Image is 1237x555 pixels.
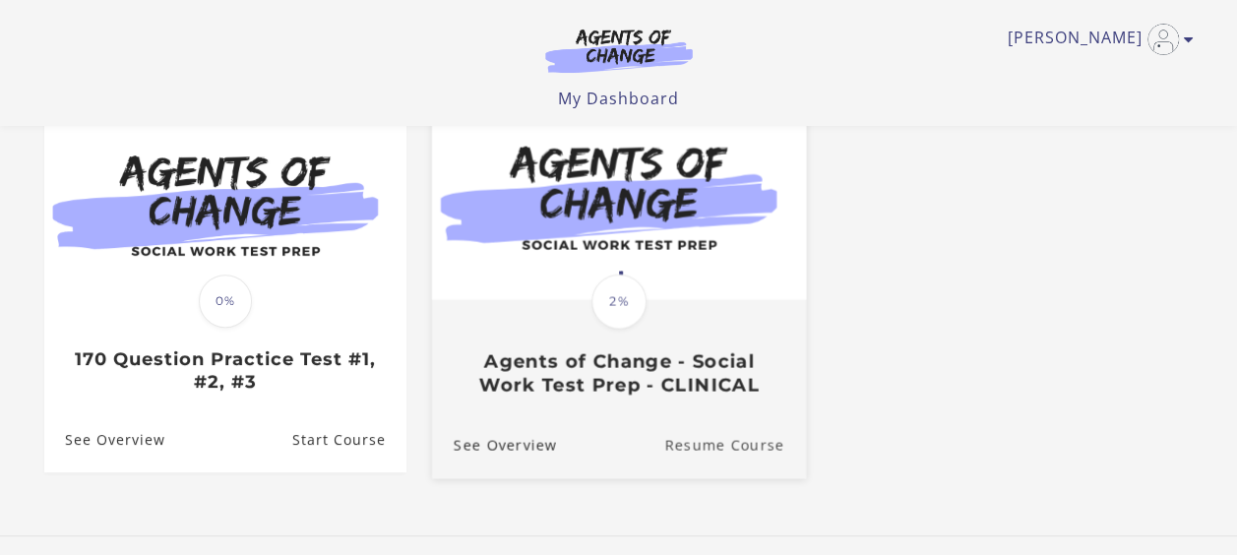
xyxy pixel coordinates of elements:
[44,408,165,472] a: 170 Question Practice Test #1, #2, #3: See Overview
[558,88,679,109] a: My Dashboard
[199,275,252,328] span: 0%
[1008,24,1184,55] a: Toggle menu
[431,412,556,478] a: Agents of Change - Social Work Test Prep - CLINICAL: See Overview
[291,408,405,472] a: 170 Question Practice Test #1, #2, #3: Resume Course
[525,28,713,73] img: Agents of Change Logo
[65,348,385,393] h3: 170 Question Practice Test #1, #2, #3
[453,350,783,396] h3: Agents of Change - Social Work Test Prep - CLINICAL
[664,412,806,478] a: Agents of Change - Social Work Test Prep - CLINICAL: Resume Course
[591,274,647,329] span: 2%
